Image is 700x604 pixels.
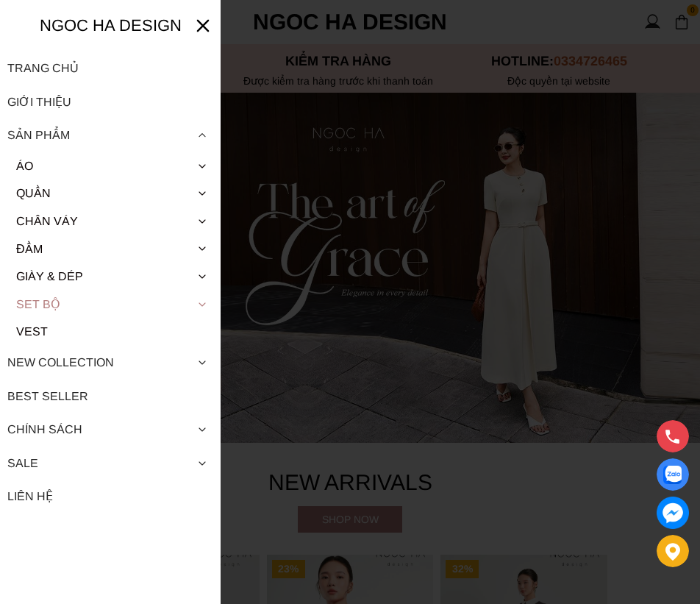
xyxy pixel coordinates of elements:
[7,318,213,346] a: Vest
[657,458,689,491] a: Display image
[7,380,213,413] a: Best Seller
[7,263,213,291] a: Giày & Dép
[7,447,213,480] a: Sale
[7,51,213,85] a: Trang chủ
[7,180,213,207] a: Quần
[7,480,213,514] a: Liên hệ
[657,497,689,529] a: messenger
[7,346,213,380] a: New collection
[663,466,682,484] img: Display image
[7,85,213,119] a: Giới thiệu
[7,118,213,152] div: Sản phẩm
[7,235,213,263] a: Đầm
[7,413,213,447] div: Chính sách
[7,207,213,235] a: Chân váy
[7,291,213,319] a: Set Bộ
[26,13,195,38] h5: Ngoc ha design
[7,152,213,180] a: Áo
